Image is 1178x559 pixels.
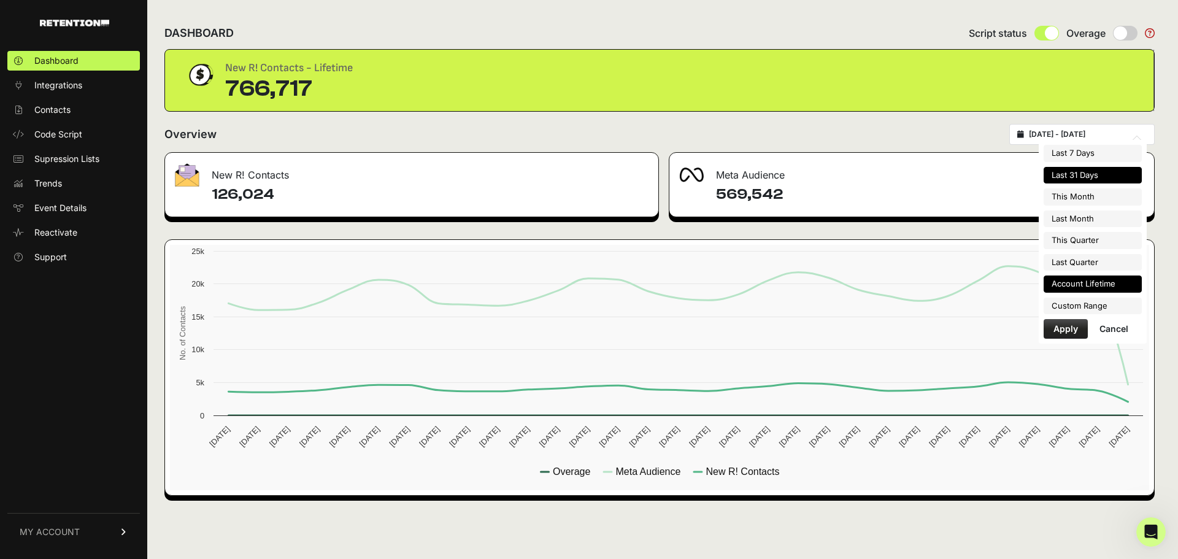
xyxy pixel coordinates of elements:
text: [DATE] [777,425,801,449]
text: [DATE] [477,425,501,449]
text: [DATE] [897,425,921,449]
img: Retention.com [40,20,109,26]
li: This Quarter [1044,232,1142,249]
a: Contacts [7,100,140,120]
span: Dashboard [34,55,79,67]
text: [DATE] [627,425,651,449]
text: New R! Contacts [706,466,779,477]
text: [DATE] [687,425,711,449]
text: [DATE] [717,425,741,449]
text: [DATE] [568,425,591,449]
text: [DATE] [328,425,352,449]
text: 20k [191,279,204,288]
div: New R! Contacts [165,153,658,190]
text: [DATE] [867,425,891,449]
text: [DATE] [1077,425,1101,449]
text: [DATE] [237,425,261,449]
span: Supression Lists [34,153,99,165]
span: Code Script [34,128,82,141]
a: Dashboard [7,51,140,71]
a: Supression Lists [7,149,140,169]
span: Support [34,251,67,263]
img: fa-meta-2f981b61bb99beabf952f7030308934f19ce035c18b003e963880cc3fabeebb7.png [679,168,704,182]
text: [DATE] [507,425,531,449]
text: [DATE] [417,425,441,449]
a: Code Script [7,125,140,144]
h4: 569,542 [716,185,1144,204]
span: Event Details [34,202,87,214]
a: Trends [7,174,140,193]
text: 5k [196,378,204,387]
span: Integrations [34,79,82,91]
a: Reactivate [7,223,140,242]
div: New R! Contacts - Lifetime [225,60,353,77]
iframe: Intercom live chat [1136,517,1166,547]
h2: DASHBOARD [164,25,234,42]
text: [DATE] [807,425,831,449]
li: Account Lifetime [1044,276,1142,293]
text: [DATE] [388,425,412,449]
span: Reactivate [34,226,77,239]
text: No. of Contacts [178,306,187,360]
text: [DATE] [957,425,981,449]
a: MY ACCOUNT [7,513,140,550]
li: Last Quarter [1044,254,1142,271]
text: [DATE] [657,425,681,449]
text: [DATE] [1107,425,1131,449]
li: Custom Range [1044,298,1142,315]
text: [DATE] [537,425,561,449]
h4: 126,024 [212,185,649,204]
li: This Month [1044,188,1142,206]
text: [DATE] [447,425,471,449]
text: Overage [553,466,590,477]
text: 25k [191,247,204,256]
text: 10k [191,345,204,354]
text: 15k [191,312,204,322]
text: [DATE] [358,425,382,449]
span: Script status [969,26,1027,40]
span: Overage [1066,26,1106,40]
text: [DATE] [1017,425,1041,449]
text: Meta Audience [615,466,680,477]
img: fa-envelope-19ae18322b30453b285274b1b8af3d052b27d846a4fbe8435d1a52b978f639a2.png [175,163,199,187]
li: Last 7 Days [1044,145,1142,162]
li: Last 31 Days [1044,167,1142,184]
span: Trends [34,177,62,190]
button: Cancel [1090,319,1138,339]
text: [DATE] [837,425,861,449]
a: Integrations [7,75,140,95]
text: [DATE] [747,425,771,449]
span: MY ACCOUNT [20,526,80,538]
text: [DATE] [298,425,321,449]
img: dollar-coin-05c43ed7efb7bc0c12610022525b4bbbb207c7efeef5aecc26f025e68dcafac9.png [185,60,215,90]
button: Apply [1044,319,1088,339]
text: [DATE] [207,425,231,449]
span: Contacts [34,104,71,116]
h2: Overview [164,126,217,143]
text: [DATE] [268,425,291,449]
a: Event Details [7,198,140,218]
div: Meta Audience [669,153,1154,190]
li: Last Month [1044,210,1142,228]
text: [DATE] [1047,425,1071,449]
text: [DATE] [598,425,622,449]
text: [DATE] [987,425,1011,449]
text: [DATE] [927,425,951,449]
div: 766,717 [225,77,353,101]
a: Support [7,247,140,267]
text: 0 [200,411,204,420]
